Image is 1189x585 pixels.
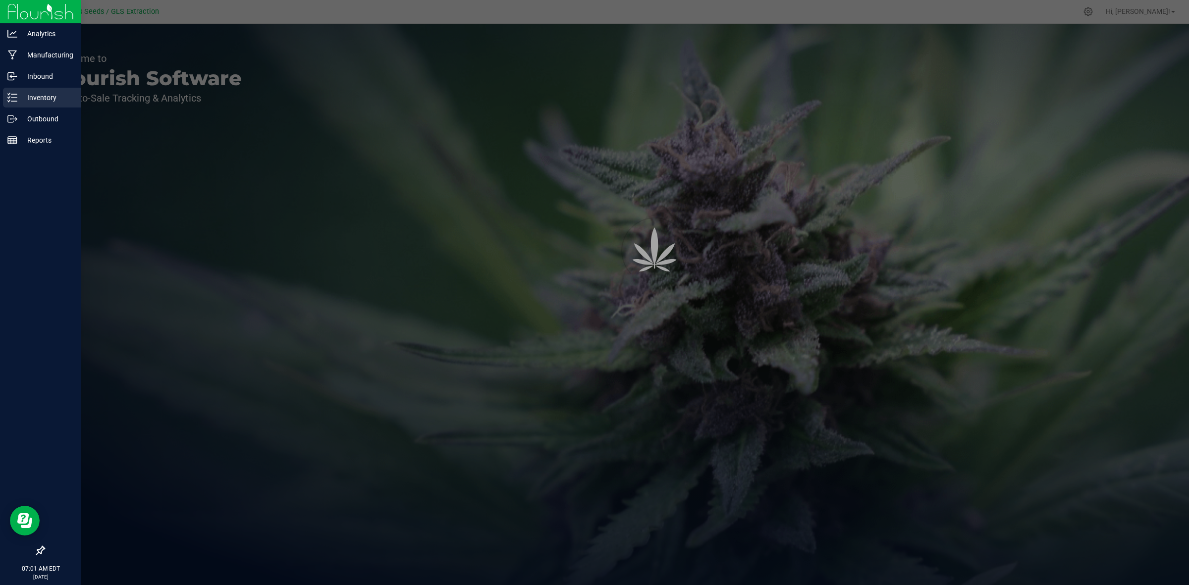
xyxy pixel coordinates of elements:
[7,29,17,39] inline-svg: Analytics
[17,49,77,61] p: Manufacturing
[7,114,17,124] inline-svg: Outbound
[7,93,17,103] inline-svg: Inventory
[7,71,17,81] inline-svg: Inbound
[7,135,17,145] inline-svg: Reports
[10,506,40,535] iframe: Resource center
[4,573,77,581] p: [DATE]
[17,134,77,146] p: Reports
[17,70,77,82] p: Inbound
[7,50,17,60] inline-svg: Manufacturing
[4,564,77,573] p: 07:01 AM EDT
[17,92,77,104] p: Inventory
[17,28,77,40] p: Analytics
[17,113,77,125] p: Outbound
